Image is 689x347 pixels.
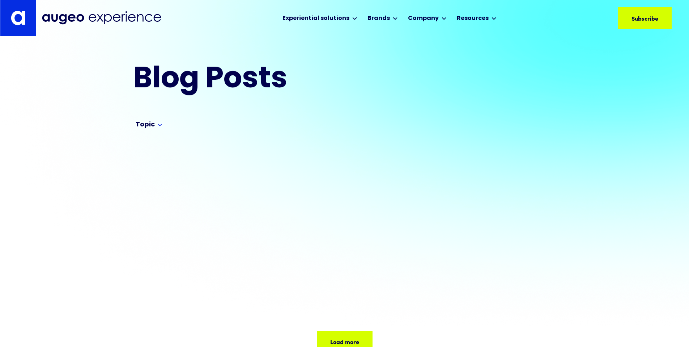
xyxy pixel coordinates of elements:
a: Subscribe [618,7,672,29]
div: Experiential solutions [282,14,349,23]
div: Company [408,14,439,23]
div: Resources [457,14,489,23]
h2: Blog Posts [133,65,556,95]
img: Augeo Experience business unit full logo in midnight blue. [42,11,161,25]
div: Brands [367,14,390,23]
img: Arrow symbol in bright blue pointing down to indicate an expanded section. [158,124,162,126]
div: Topic [136,121,155,129]
img: Augeo's "a" monogram decorative logo in white. [11,11,25,25]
